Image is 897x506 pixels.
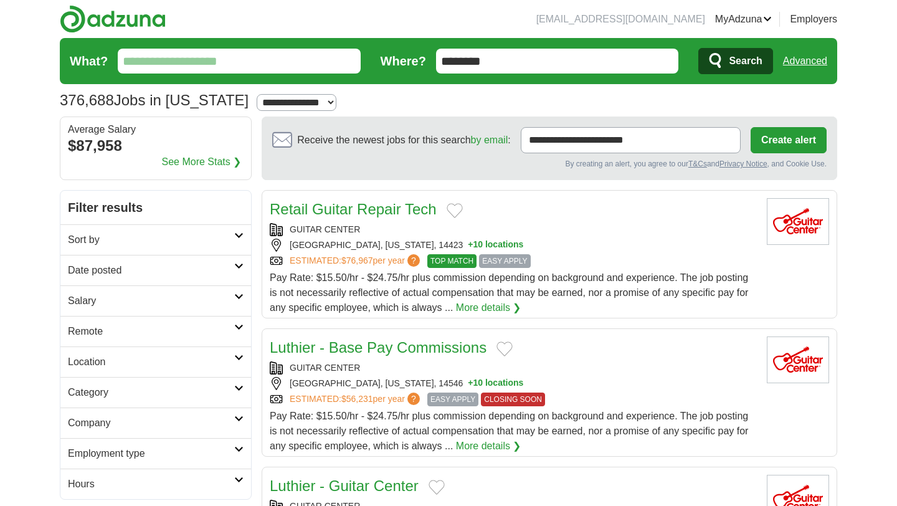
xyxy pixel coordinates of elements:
div: $87,958 [68,135,244,157]
span: $56,231 [341,394,373,404]
a: GUITAR CENTER [290,363,360,373]
a: MyAdzuna [715,12,772,27]
button: +10 locations [468,239,523,252]
a: See More Stats ❯ [162,155,242,169]
span: ? [407,393,420,405]
a: Sort by [60,224,251,255]
button: Add to favorite jobs [496,341,513,356]
span: Receive the newest jobs for this search : [297,133,510,148]
span: Search [729,49,762,74]
a: Category [60,377,251,408]
h2: Company [68,416,234,431]
a: Location [60,346,251,377]
button: Add to favorite jobs [447,203,463,218]
img: Guitar Center logo [767,337,829,383]
a: Employers [790,12,837,27]
span: EASY APPLY [479,254,530,268]
div: [GEOGRAPHIC_DATA], [US_STATE], 14423 [270,239,757,252]
img: Adzuna logo [60,5,166,33]
div: [GEOGRAPHIC_DATA], [US_STATE], 14546 [270,377,757,390]
a: Retail Guitar Repair Tech [270,201,437,217]
button: +10 locations [468,377,523,390]
div: By creating an alert, you agree to our and , and Cookie Use. [272,158,827,169]
span: EASY APPLY [427,393,478,406]
a: by email [471,135,508,145]
a: More details ❯ [456,300,521,315]
a: Company [60,408,251,438]
span: + [468,377,473,390]
span: Pay Rate: $15.50/hr - $24.75/hr plus commission depending on background and experience. The job p... [270,272,748,313]
h2: Date posted [68,263,234,278]
h2: Hours [68,477,234,492]
li: [EMAIL_ADDRESS][DOMAIN_NAME] [536,12,705,27]
h1: Jobs in [US_STATE] [60,92,249,108]
span: TOP MATCH [427,254,477,268]
span: $76,967 [341,255,373,265]
div: Average Salary [68,125,244,135]
label: Where? [381,52,426,70]
h2: Remote [68,324,234,339]
button: Create alert [751,127,827,153]
a: Employment type [60,438,251,469]
h2: Location [68,355,234,370]
span: Pay Rate: $15.50/hr - $24.75/hr plus commission depending on background and experience. The job p... [270,411,748,451]
label: What? [70,52,108,70]
a: Date posted [60,255,251,285]
button: Add to favorite jobs [429,480,445,495]
span: CLOSING SOON [481,393,545,406]
h2: Employment type [68,446,234,461]
span: + [468,239,473,252]
a: Remote [60,316,251,346]
a: GUITAR CENTER [290,224,360,234]
h2: Filter results [60,191,251,224]
span: ? [407,254,420,267]
a: Privacy Notice [719,160,767,168]
a: More details ❯ [456,439,521,454]
a: T&Cs [688,160,707,168]
h2: Sort by [68,232,234,247]
h2: Salary [68,294,234,308]
img: Guitar Center logo [767,198,829,245]
a: Advanced [783,49,827,74]
button: Search [698,48,772,74]
h2: Category [68,385,234,400]
a: Hours [60,469,251,499]
a: Luthier - Base Pay Commissions [270,339,486,356]
a: Salary [60,285,251,316]
a: ESTIMATED:$76,967per year? [290,254,422,268]
a: Luthier - Guitar Center [270,477,419,494]
span: 376,688 [60,89,114,112]
a: ESTIMATED:$56,231per year? [290,393,422,406]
